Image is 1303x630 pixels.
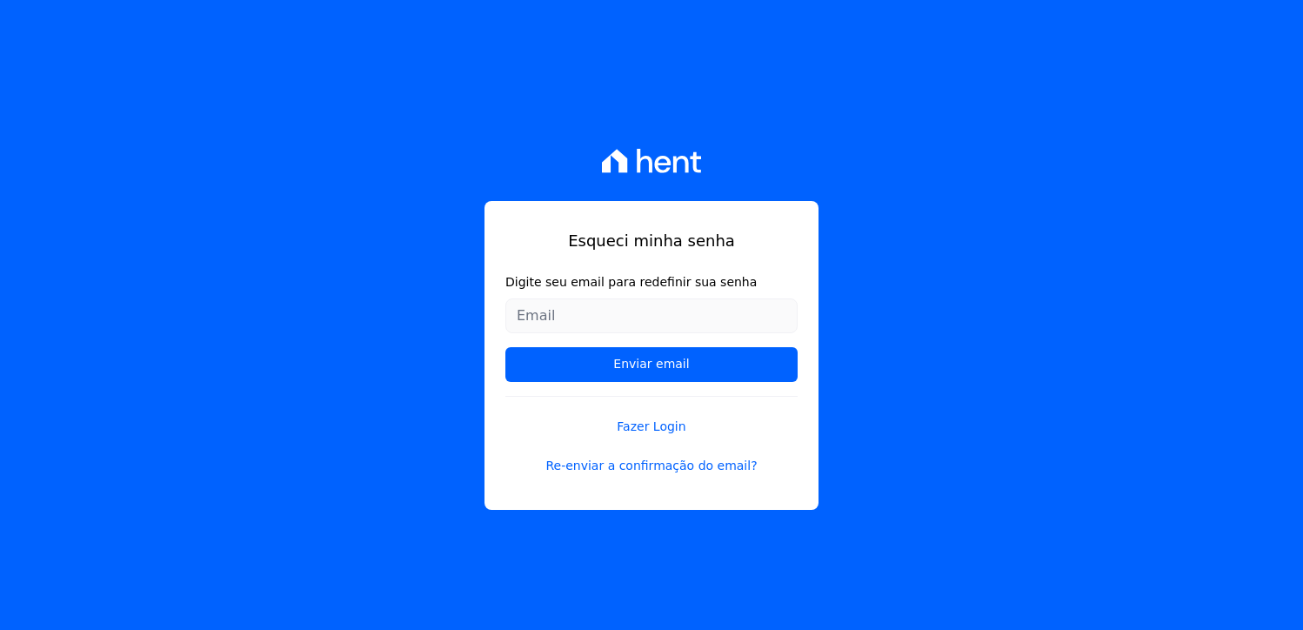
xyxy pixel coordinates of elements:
[505,229,798,252] h1: Esqueci minha senha
[505,298,798,333] input: Email
[505,347,798,382] input: Enviar email
[505,396,798,436] a: Fazer Login
[505,273,798,292] label: Digite seu email para redefinir sua senha
[505,457,798,475] a: Re-enviar a confirmação do email?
